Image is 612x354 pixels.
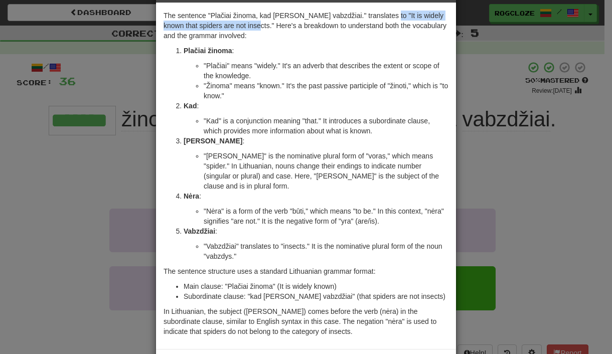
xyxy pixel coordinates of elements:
p: : [184,46,448,56]
strong: Plačiai žinoma [184,47,232,55]
p: : [184,226,448,236]
strong: [PERSON_NAME] [184,137,242,145]
strong: Vabzdžiai [184,227,215,235]
p: : [184,101,448,111]
strong: Kad [184,102,197,110]
p: In Lithuanian, the subject ([PERSON_NAME]) comes before the verb (nėra) in the subordinate clause... [164,306,448,336]
li: "Vabzdžiai" translates to "insects." It is the nominative plural form of the noun "vabzdys." [204,241,448,261]
p: : [184,191,448,201]
p: : [184,136,448,146]
li: "Nėra" is a form of the verb "būti," which means "to be." In this context, "nėra" signifies "are ... [204,206,448,226]
p: The sentence "Plačiai žinoma, kad [PERSON_NAME] vabzdžiai." translates to "It is widely known tha... [164,11,448,41]
li: "Žinoma" means "known." It's the past passive participle of "žinoti," which is "to know." [204,81,448,101]
li: Main clause: "Plačiai žinoma" (It is widely known) [184,281,448,291]
li: "Kad" is a conjunction meaning "that." It introduces a subordinate clause, which provides more in... [204,116,448,136]
p: The sentence structure uses a standard Lithuanian grammar format: [164,266,448,276]
li: Subordinate clause: "kad [PERSON_NAME] vabzdžiai" (that spiders are not insects) [184,291,448,301]
li: "Plačiai" means "widely." It's an adverb that describes the extent or scope of the knowledge. [204,61,448,81]
li: "[PERSON_NAME]" is the nominative plural form of "voras," which means "spider." In Lithuanian, no... [204,151,448,191]
strong: Nėra [184,192,199,200]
